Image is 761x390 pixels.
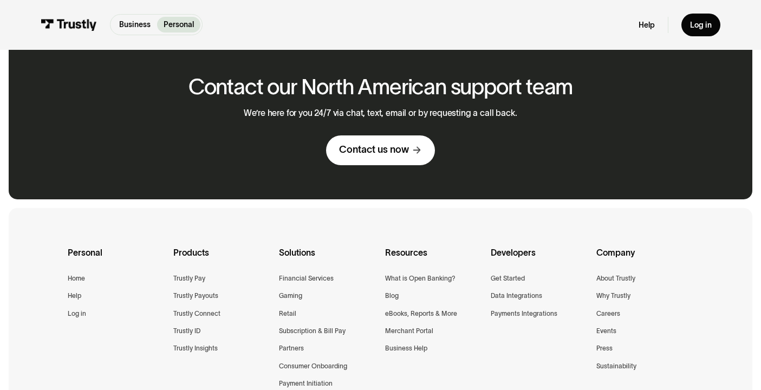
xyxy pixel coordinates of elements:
a: Help [68,290,81,301]
a: Payment Initiation [279,378,333,389]
a: About Trustly [596,273,635,284]
div: Contact us now [339,144,409,156]
a: Careers [596,308,620,319]
div: Developers [491,246,588,273]
a: Trustly Connect [173,308,220,319]
p: Business [119,19,151,30]
a: Gaming [279,290,302,301]
a: Trustly Payouts [173,290,218,301]
a: Events [596,326,616,336]
a: Log in [68,308,86,319]
div: Products [173,246,270,273]
div: Personal [68,246,165,273]
a: Retail [279,308,296,319]
a: Payments Integrations [491,308,557,319]
a: Data Integrations [491,290,542,301]
a: Subscription & Bill Pay [279,326,346,336]
a: Help [639,20,655,30]
a: Consumer Onboarding [279,361,347,372]
a: Trustly Pay [173,273,205,284]
a: Trustly ID [173,326,200,336]
a: Financial Services [279,273,334,284]
a: Partners [279,343,304,354]
a: eBooks, Reports & More [385,308,457,319]
a: Press [596,343,613,354]
a: Get Started [491,273,525,284]
img: Trustly Logo [41,19,97,31]
a: Home [68,273,85,284]
div: Resources [385,246,482,273]
p: We’re here for you 24/7 via chat, text, email or by requesting a call back. [244,108,517,118]
p: Personal [164,19,194,30]
div: Company [596,246,693,273]
a: Business Help [385,343,427,354]
div: Log in [690,20,712,30]
a: Sustainability [596,361,636,372]
a: Contact us now [326,135,435,165]
a: Blog [385,290,399,301]
a: Personal [157,17,200,32]
a: Why Trustly [596,290,630,301]
a: Merchant Portal [385,326,433,336]
a: Business [113,17,157,32]
a: Log in [681,14,720,36]
h2: Contact our North American support team [188,75,573,99]
div: Solutions [279,246,376,273]
a: What is Open Banking? [385,273,456,284]
a: Trustly Insights [173,343,218,354]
